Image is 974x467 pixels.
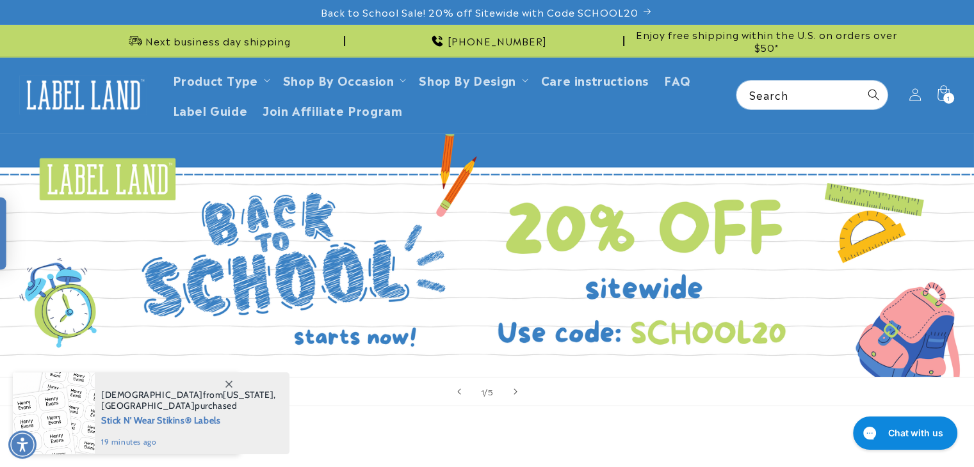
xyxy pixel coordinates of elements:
span: 19 minutes ago [101,436,276,448]
span: Next business day shipping [145,35,291,47]
summary: Shop By Design [411,65,533,95]
div: Accessibility Menu [8,431,37,459]
span: from , purchased [101,390,276,411]
iframe: Gorgias live chat messenger [847,412,961,454]
div: Announcement [350,25,624,56]
span: Care instructions [541,72,649,87]
span: / [484,385,488,398]
a: Care instructions [533,65,656,95]
a: Label Guide [165,95,256,125]
a: Join Affiliate Program [255,95,410,125]
span: 1 [947,93,950,104]
button: Previous slide [445,377,473,406]
span: Join Affiliate Program [263,102,402,117]
span: Shop By Occasion [283,72,394,87]
span: 5 [488,385,494,398]
span: Enjoy free shipping within the U.S. on orders over $50* [629,28,904,53]
div: Announcement [71,25,345,56]
span: [GEOGRAPHIC_DATA] [101,400,195,411]
span: [US_STATE] [223,389,273,400]
a: Product Type [173,71,258,88]
a: FAQ [656,65,699,95]
span: [PHONE_NUMBER] [448,35,547,47]
span: 1 [480,385,484,398]
span: FAQ [664,72,691,87]
img: Label Land [19,75,147,115]
div: Announcement [629,25,904,56]
summary: Shop By Occasion [275,65,412,95]
button: Search [859,81,888,109]
span: Back to School Sale! 20% off Sitewide with Code SCHOOL20 [321,6,638,19]
span: [DEMOGRAPHIC_DATA] [101,389,203,400]
button: Next slide [501,377,530,406]
a: Shop By Design [419,71,515,88]
span: Stick N' Wear Stikins® Labels [101,411,276,427]
h2: Best sellers [71,434,904,454]
summary: Product Type [165,65,275,95]
a: Label Land [15,70,152,120]
span: Label Guide [173,102,248,117]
